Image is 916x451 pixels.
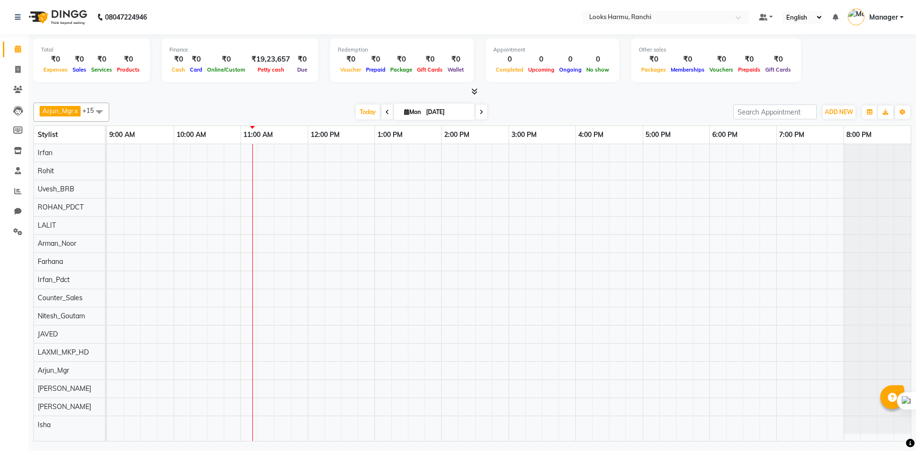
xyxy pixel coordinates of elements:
img: logo [24,4,90,31]
div: ₹0 [205,54,248,65]
div: Total [41,46,142,54]
div: ₹0 [668,54,707,65]
span: Products [114,66,142,73]
span: Prepaids [736,66,763,73]
div: Appointment [493,46,612,54]
span: Voucher [338,66,364,73]
div: ₹0 [41,54,70,65]
span: Cash [169,66,187,73]
span: Vouchers [707,66,736,73]
div: ₹0 [114,54,142,65]
div: ₹0 [169,54,187,65]
span: Nitesh_Goutam [38,312,85,320]
iframe: chat widget [876,413,906,441]
span: Farhana [38,257,63,266]
span: JAVED [38,330,58,338]
div: ₹0 [763,54,793,65]
span: Irfan_Pdct [38,275,70,284]
div: Finance [169,46,311,54]
span: No show [584,66,612,73]
span: Manager [869,12,898,22]
a: 11:00 AM [241,128,275,142]
span: Arjun_Mgr [42,107,73,115]
span: LAXMI_MKP_HD [38,348,89,357]
span: Uvesh_BRB [38,185,74,193]
span: Arjun_Mgr [38,366,69,375]
div: ₹0 [294,54,311,65]
a: 5:00 PM [643,128,673,142]
div: ₹19,23,657 [248,54,294,65]
span: Gift Cards [415,66,445,73]
div: Redemption [338,46,466,54]
a: 6:00 PM [710,128,740,142]
div: ₹0 [187,54,205,65]
div: Other sales [639,46,793,54]
span: [PERSON_NAME] [38,384,91,393]
span: Rohit [38,167,54,175]
img: Manager [848,9,864,25]
span: Package [388,66,415,73]
span: Online/Custom [205,66,248,73]
span: Counter_Sales [38,294,83,302]
a: 1:00 PM [375,128,405,142]
a: 4:00 PM [576,128,606,142]
span: Sales [70,66,89,73]
a: 2:00 PM [442,128,472,142]
span: Gift Cards [763,66,793,73]
div: ₹0 [707,54,736,65]
a: 8:00 PM [844,128,874,142]
span: Arman_Noor [38,239,76,248]
span: Petty cash [255,66,287,73]
span: Today [356,105,380,119]
span: Isha [38,420,51,429]
a: 12:00 PM [308,128,342,142]
input: 2025-09-01 [423,105,471,119]
div: 0 [557,54,584,65]
span: Due [295,66,310,73]
button: ADD NEW [822,105,855,119]
a: 7:00 PM [777,128,807,142]
span: Expenses [41,66,70,73]
div: ₹0 [445,54,466,65]
div: ₹0 [338,54,364,65]
span: LALIT [38,221,56,230]
div: ₹0 [70,54,89,65]
span: ROHAN_PDCT [38,203,83,211]
span: Stylist [38,130,58,139]
a: 9:00 AM [107,128,137,142]
div: 0 [584,54,612,65]
span: Packages [639,66,668,73]
span: ADD NEW [825,108,853,115]
span: Card [187,66,205,73]
div: ₹0 [364,54,388,65]
div: ₹0 [89,54,114,65]
span: Services [89,66,114,73]
b: 08047224946 [105,4,147,31]
span: Irfan [38,148,52,157]
div: ₹0 [388,54,415,65]
a: x [73,107,78,115]
span: Prepaid [364,66,388,73]
input: Search Appointment [733,105,817,119]
a: 10:00 AM [174,128,208,142]
span: Upcoming [526,66,557,73]
span: +15 [83,106,101,114]
span: [PERSON_NAME] [38,402,91,411]
div: 0 [493,54,526,65]
div: ₹0 [736,54,763,65]
span: Mon [402,108,423,115]
span: Wallet [445,66,466,73]
div: ₹0 [639,54,668,65]
div: ₹0 [415,54,445,65]
a: 3:00 PM [509,128,539,142]
span: Completed [493,66,526,73]
div: 0 [526,54,557,65]
span: Memberships [668,66,707,73]
span: Ongoing [557,66,584,73]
